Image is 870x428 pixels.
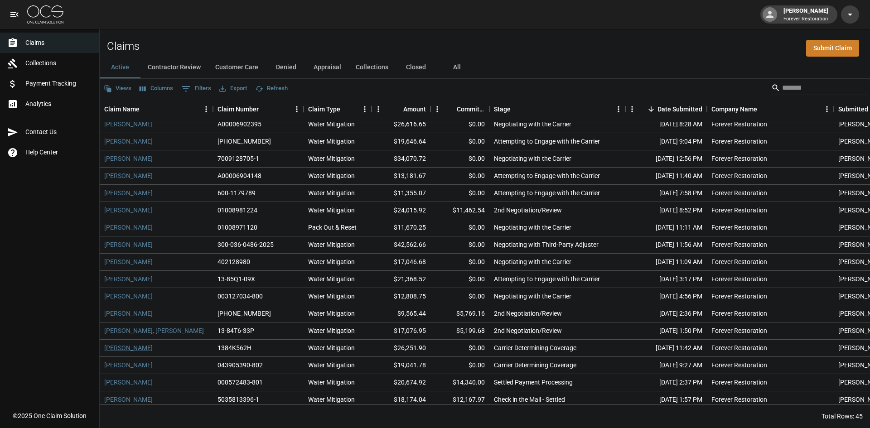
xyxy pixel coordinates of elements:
div: Water Mitigation [308,206,355,215]
div: 2nd Negotiation/Review [494,206,562,215]
div: Negotiating with the Carrier [494,292,571,301]
a: [PERSON_NAME] [104,257,153,266]
button: Menu [430,102,444,116]
div: Water Mitigation [308,137,355,146]
div: Forever Restoration [711,326,767,335]
button: Closed [396,57,436,78]
a: [PERSON_NAME] [104,240,153,249]
div: $42,562.66 [372,236,430,254]
a: [PERSON_NAME] [104,223,153,232]
div: $24,015.92 [372,202,430,219]
div: 01-008-885706 [217,309,271,318]
div: Forever Restoration [711,343,767,352]
div: 043905390-802 [217,361,263,370]
div: Negotiating with the Carrier [494,257,571,266]
div: Water Mitigation [308,120,355,129]
a: [PERSON_NAME] [104,274,153,284]
a: [PERSON_NAME] [104,154,153,163]
div: $0.00 [430,236,489,254]
div: Company Name [707,96,834,122]
a: Submit Claim [806,40,859,57]
div: $17,076.95 [372,322,430,340]
div: $0.00 [430,116,489,133]
div: $12,167.97 [430,391,489,409]
div: Water Mitigation [308,274,355,284]
div: $13,181.67 [372,168,430,185]
div: $34,070.72 [372,150,430,168]
button: Active [100,57,140,78]
div: Forever Restoration [711,240,767,249]
div: Forever Restoration [711,188,767,197]
button: Appraisal [306,57,348,78]
button: Sort [444,103,457,115]
div: Claim Type [308,96,340,122]
div: 01008981224 [217,206,257,215]
div: Claim Number [213,96,304,122]
a: [PERSON_NAME] [104,171,153,180]
div: Date Submitted [625,96,707,122]
div: Date Submitted [657,96,702,122]
div: Claim Name [100,96,213,122]
div: $0.00 [430,150,489,168]
span: Collections [25,58,92,68]
div: Forever Restoration [711,361,767,370]
div: $21,368.52 [372,271,430,288]
div: Water Mitigation [308,326,355,335]
div: 13-84T6-33P [217,326,254,335]
a: [PERSON_NAME] [104,292,153,301]
div: 13-85Q1-09X [217,274,255,284]
div: Stage [494,96,511,122]
div: Attempting to Engage with the Carrier [494,188,600,197]
div: [DATE] 11:40 AM [625,168,707,185]
a: [PERSON_NAME] [104,120,153,129]
div: [DATE] 11:09 AM [625,254,707,271]
a: [PERSON_NAME] [104,343,153,352]
span: Analytics [25,99,92,109]
div: dynamic tabs [100,57,870,78]
div: Water Mitigation [308,395,355,404]
div: Carrier Determining Coverage [494,343,576,352]
div: $0.00 [430,133,489,150]
button: Menu [612,102,625,116]
button: Sort [340,103,353,115]
div: Stage [489,96,625,122]
div: 1384K562H [217,343,251,352]
div: Total Rows: 45 [822,412,863,421]
button: Sort [757,103,770,115]
div: 2nd Negotiation/Review [494,326,562,335]
div: Negotiating with the Carrier [494,223,571,232]
div: [DATE] 11:42 AM [625,340,707,357]
button: Menu [372,102,385,116]
button: Menu [358,102,372,116]
div: $0.00 [430,168,489,185]
div: Forever Restoration [711,378,767,387]
a: [PERSON_NAME] [104,395,153,404]
button: Contractor Review [140,57,208,78]
div: Claim Number [217,96,259,122]
h2: Claims [107,40,140,53]
a: [PERSON_NAME], [PERSON_NAME] [104,326,204,335]
div: 01-009-012749 [217,137,271,146]
div: Amount [372,96,430,122]
span: Contact Us [25,127,92,137]
button: open drawer [5,5,24,24]
div: Attempting to Engage with the Carrier [494,137,600,146]
div: Water Mitigation [308,240,355,249]
div: Forever Restoration [711,309,767,318]
div: 402128980 [217,257,250,266]
div: $0.00 [430,271,489,288]
div: Negotiating with the Carrier [494,154,571,163]
div: Forever Restoration [711,154,767,163]
button: Refresh [253,82,290,96]
div: 600-1179789 [217,188,256,197]
div: [DATE] 7:58 PM [625,185,707,202]
div: 003127034-800 [217,292,263,301]
button: Sort [391,103,403,115]
button: Menu [820,102,834,116]
div: $11,462.54 [430,202,489,219]
button: Export [217,82,249,96]
span: Payment Tracking [25,79,92,88]
div: Attempting to Engage with the Carrier [494,171,600,180]
div: $0.00 [430,288,489,305]
div: [PERSON_NAME] [780,6,832,23]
